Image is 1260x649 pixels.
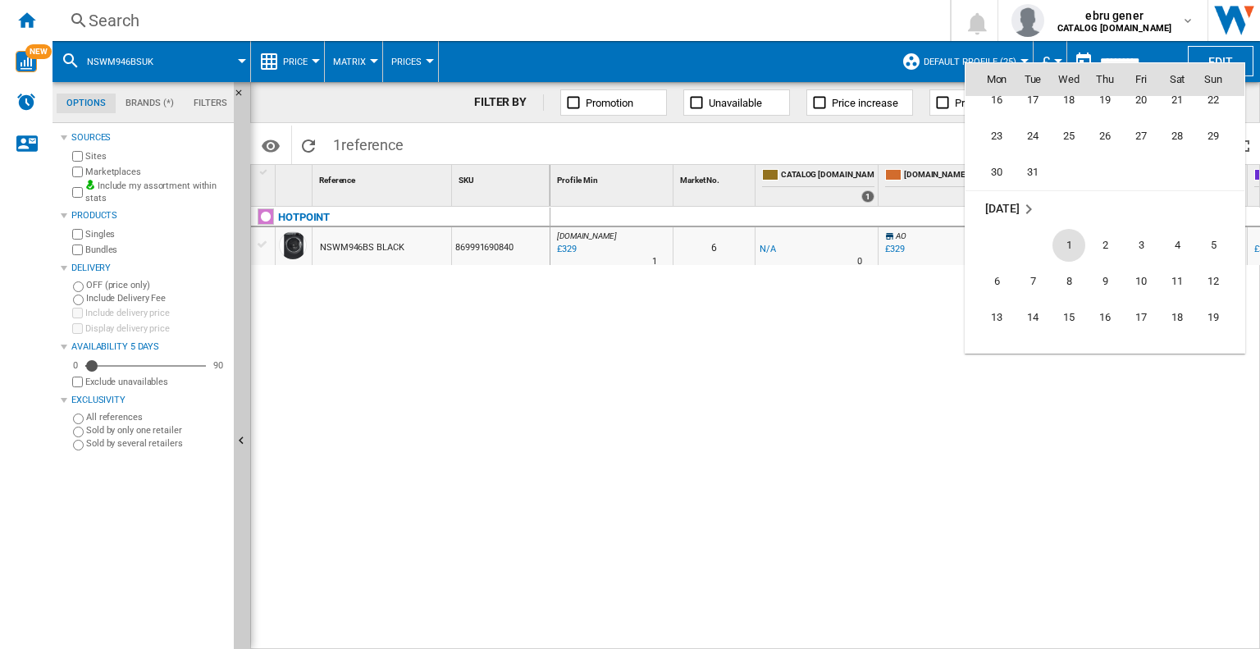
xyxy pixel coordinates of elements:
[966,336,1015,372] td: Monday January 20 2025
[980,265,1013,298] span: 6
[1089,229,1121,262] span: 2
[966,63,1244,353] md-calendar: Calendar
[1125,265,1157,298] span: 10
[1123,63,1159,96] th: Fri
[1161,337,1194,370] span: 25
[980,84,1013,117] span: 16
[1051,336,1087,372] td: Wednesday January 22 2025
[1159,299,1195,336] td: Saturday January 18 2025
[1052,301,1085,334] span: 15
[1195,82,1244,118] td: Sunday December 22 2024
[1052,120,1085,153] span: 25
[966,263,1015,299] td: Monday January 6 2025
[966,118,1244,154] tr: Week 5
[1123,299,1159,336] td: Friday January 17 2025
[966,190,1244,227] tr: Week undefined
[1161,301,1194,334] span: 18
[1089,84,1121,117] span: 19
[1016,301,1049,334] span: 14
[980,337,1013,370] span: 20
[1087,63,1123,96] th: Thu
[1159,118,1195,154] td: Saturday December 28 2024
[966,299,1244,336] tr: Week 3
[1051,299,1087,336] td: Wednesday January 15 2025
[1123,227,1159,263] td: Friday January 3 2025
[1015,154,1051,191] td: Tuesday December 31 2024
[1016,265,1049,298] span: 7
[1197,265,1230,298] span: 12
[1159,63,1195,96] th: Sat
[1197,120,1230,153] span: 29
[1161,229,1194,262] span: 4
[966,154,1015,191] td: Monday December 30 2024
[1123,336,1159,372] td: Friday January 24 2025
[966,118,1015,154] td: Monday December 23 2024
[1125,337,1157,370] span: 24
[985,202,1019,215] span: [DATE]
[1123,118,1159,154] td: Friday December 27 2024
[1015,263,1051,299] td: Tuesday January 7 2025
[1195,63,1244,96] th: Sun
[1197,229,1230,262] span: 5
[966,63,1015,96] th: Mon
[966,154,1244,191] tr: Week 6
[1159,227,1195,263] td: Saturday January 4 2025
[1087,263,1123,299] td: Thursday January 9 2025
[1195,299,1244,336] td: Sunday January 19 2025
[1125,120,1157,153] span: 27
[1052,229,1085,262] span: 1
[966,263,1244,299] tr: Week 2
[1015,118,1051,154] td: Tuesday December 24 2024
[1087,299,1123,336] td: Thursday January 16 2025
[1125,301,1157,334] span: 17
[1052,265,1085,298] span: 8
[1161,120,1194,153] span: 28
[1089,301,1121,334] span: 16
[1161,84,1194,117] span: 21
[980,120,1013,153] span: 23
[1089,265,1121,298] span: 9
[1123,263,1159,299] td: Friday January 10 2025
[980,301,1013,334] span: 13
[1159,336,1195,372] td: Saturday January 25 2025
[1051,263,1087,299] td: Wednesday January 8 2025
[1051,82,1087,118] td: Wednesday December 18 2024
[1052,337,1085,370] span: 22
[980,156,1013,189] span: 30
[966,336,1244,372] tr: Week 4
[1016,156,1049,189] span: 31
[1125,229,1157,262] span: 3
[1195,227,1244,263] td: Sunday January 5 2025
[1087,82,1123,118] td: Thursday December 19 2024
[1051,227,1087,263] td: Wednesday January 1 2025
[1015,63,1051,96] th: Tue
[1197,301,1230,334] span: 19
[1161,265,1194,298] span: 11
[1197,337,1230,370] span: 26
[1015,82,1051,118] td: Tuesday December 17 2024
[1195,118,1244,154] td: Sunday December 29 2024
[966,82,1015,118] td: Monday December 16 2024
[1087,118,1123,154] td: Thursday December 26 2024
[1016,120,1049,153] span: 24
[1089,120,1121,153] span: 26
[1087,227,1123,263] td: Thursday January 2 2025
[1052,84,1085,117] span: 18
[1016,84,1049,117] span: 17
[966,82,1244,118] tr: Week 4
[1016,337,1049,370] span: 21
[966,190,1244,227] td: January 2025
[1197,84,1230,117] span: 22
[1125,84,1157,117] span: 20
[1159,82,1195,118] td: Saturday December 21 2024
[966,299,1015,336] td: Monday January 13 2025
[1087,336,1123,372] td: Thursday January 23 2025
[1015,336,1051,372] td: Tuesday January 21 2025
[1015,299,1051,336] td: Tuesday January 14 2025
[1089,337,1121,370] span: 23
[1051,63,1087,96] th: Wed
[966,227,1244,263] tr: Week 1
[1159,263,1195,299] td: Saturday January 11 2025
[1051,118,1087,154] td: Wednesday December 25 2024
[1195,263,1244,299] td: Sunday January 12 2025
